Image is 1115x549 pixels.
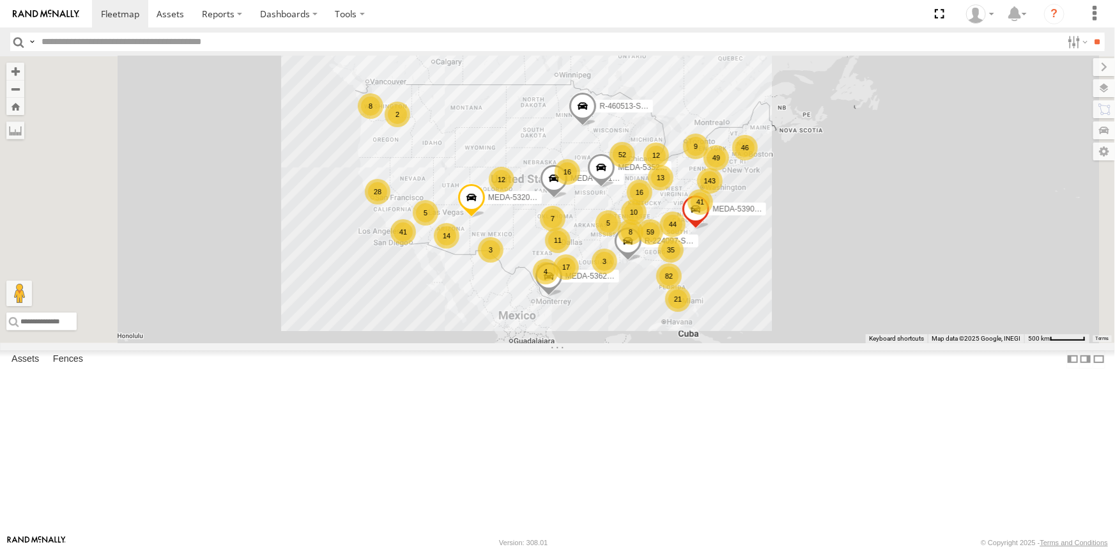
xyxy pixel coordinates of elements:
div: 49 [704,145,729,171]
div: 11 [545,228,571,253]
span: MEDA-532003-Roll [488,193,553,202]
div: 10 [621,199,647,225]
div: 46 [732,135,758,160]
button: Keyboard shortcuts [869,334,924,343]
button: Map Scale: 500 km per 52 pixels [1024,334,1089,343]
span: Map data ©2025 Google, INEGI [932,335,1020,342]
div: 28 [365,179,390,205]
span: R-224097-Swing [644,236,701,245]
div: 5 [596,210,621,236]
button: Zoom in [6,63,24,80]
div: 5 [413,200,438,226]
label: Dock Summary Table to the Left [1066,350,1079,369]
div: 12 [489,167,514,192]
label: Measure [6,121,24,139]
span: R-460513-Swing [599,101,656,110]
a: Terms and Conditions [1040,539,1108,546]
div: 8 [358,93,383,119]
div: Version: 308.01 [499,539,548,546]
div: 9 [683,134,709,159]
div: 44 [660,212,686,237]
span: 500 km [1028,335,1050,342]
div: 12 [643,143,669,168]
div: 52 [610,142,635,167]
div: 16 [555,159,580,185]
label: Dock Summary Table to the Right [1079,350,1092,369]
label: Hide Summary Table [1093,350,1105,369]
span: MEDA-539001-Roll [712,205,778,213]
label: Assets [5,350,45,368]
div: Brian Lorenzo [962,4,999,24]
div: 41 [688,189,713,215]
button: Zoom out [6,80,24,98]
i: ? [1044,4,1065,24]
label: Map Settings [1093,143,1115,160]
div: 13 [648,165,673,190]
div: 21 [665,286,691,312]
div: 3 [478,237,504,263]
a: Visit our Website [7,536,66,549]
button: Drag Pegman onto the map to open Street View [6,281,32,306]
div: 14 [434,223,459,249]
div: 16 [627,180,652,205]
div: 35 [658,237,684,263]
div: 8 [618,219,643,245]
label: Fences [47,350,89,368]
div: 59 [638,219,663,245]
div: 41 [390,219,416,245]
div: 3 [592,249,617,274]
div: 17 [553,254,579,280]
button: Zoom Home [6,98,24,115]
div: 4 [533,259,558,284]
span: MEDA-536205-Roll [565,272,631,281]
div: 7 [540,206,565,231]
div: © Copyright 2025 - [981,539,1108,546]
a: Terms (opens in new tab) [1096,336,1109,341]
div: 143 [697,168,723,194]
img: rand-logo.svg [13,10,79,19]
span: MEDA-535204-Roll [618,163,684,172]
div: 82 [656,263,682,289]
label: Search Query [27,33,37,51]
label: Search Filter Options [1063,33,1090,51]
div: 2 [385,102,410,127]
